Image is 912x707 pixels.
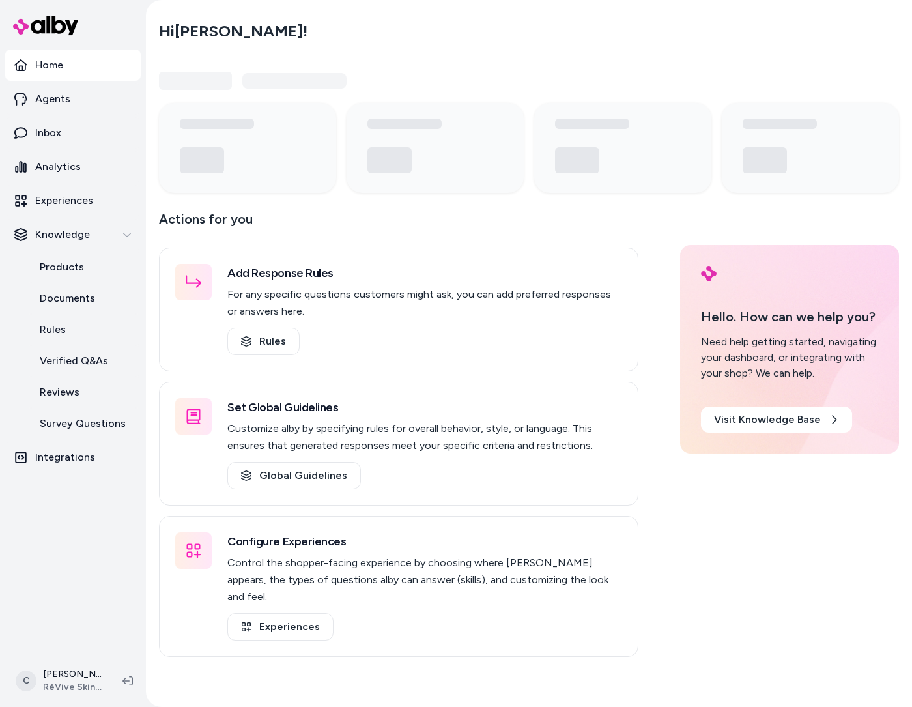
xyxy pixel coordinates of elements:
[227,555,622,605] p: Control the shopper-facing experience by choosing where [PERSON_NAME] appears, the types of quest...
[701,407,852,433] a: Visit Knowledge Base
[5,442,141,473] a: Integrations
[35,227,90,242] p: Knowledge
[227,398,622,416] h3: Set Global Guidelines
[35,125,61,141] p: Inbox
[40,353,108,369] p: Verified Q&As
[5,219,141,250] button: Knowledge
[227,532,622,551] h3: Configure Experiences
[227,613,334,641] a: Experiences
[5,117,141,149] a: Inbox
[27,252,141,283] a: Products
[701,266,717,281] img: alby Logo
[16,671,36,691] span: C
[27,283,141,314] a: Documents
[35,57,63,73] p: Home
[5,185,141,216] a: Experiences
[35,91,70,107] p: Agents
[35,450,95,465] p: Integrations
[5,151,141,182] a: Analytics
[227,264,622,282] h3: Add Response Rules
[701,334,878,381] div: Need help getting started, navigating your dashboard, or integrating with your shop? We can help.
[43,668,102,681] p: [PERSON_NAME]
[5,50,141,81] a: Home
[227,420,622,454] p: Customize alby by specifying rules for overall behavior, style, or language. This ensures that ge...
[43,681,102,694] span: RéVive Skincare
[701,307,878,326] p: Hello. How can we help you?
[27,377,141,408] a: Reviews
[227,462,361,489] a: Global Guidelines
[159,209,638,240] p: Actions for you
[40,384,79,400] p: Reviews
[5,83,141,115] a: Agents
[27,314,141,345] a: Rules
[40,291,95,306] p: Documents
[35,193,93,209] p: Experiences
[27,408,141,439] a: Survey Questions
[27,345,141,377] a: Verified Q&As
[8,660,112,702] button: C[PERSON_NAME]RéVive Skincare
[40,259,84,275] p: Products
[40,416,126,431] p: Survey Questions
[40,322,66,338] p: Rules
[13,16,78,35] img: alby Logo
[159,22,307,41] h2: Hi [PERSON_NAME] !
[227,328,300,355] a: Rules
[35,159,81,175] p: Analytics
[227,286,622,320] p: For any specific questions customers might ask, you can add preferred responses or answers here.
